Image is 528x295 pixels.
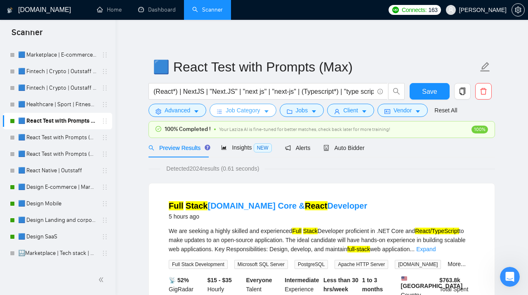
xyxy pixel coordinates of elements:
span: Save [422,86,437,97]
button: userClientcaret-down [327,104,374,117]
mark: Stack [303,228,318,234]
b: $ 763.8k [439,277,460,283]
span: user [334,108,340,114]
button: idcardVendorcaret-down [377,104,428,117]
img: 🇺🇸 [401,276,407,281]
button: Save [410,83,450,100]
span: notification [285,145,291,151]
span: holder [101,250,108,257]
span: delete [476,88,491,95]
a: 🟦 Design SaaS [18,228,97,245]
a: searchScanner [192,6,223,13]
a: 🟦 Fintech | Crypto | Outstaff (Max - High Rates) [18,63,97,80]
span: NEW [254,143,272,152]
a: 🟦 Design E-commerce | Marketplace [18,179,97,195]
button: folderJobscaret-down [280,104,324,117]
span: Mariia [37,46,53,52]
a: 🟦 Fintech | Crypto | Outstaff (Mid Rates) [18,80,97,96]
span: из [DOMAIN_NAME] [53,46,106,52]
a: 🟦 React Test with Prompts (High) [18,129,97,146]
b: Intermediate [285,277,319,283]
div: Hey , [17,62,148,79]
button: Средство выбора GIF-файла [39,231,46,238]
div: Tooltip anchor [204,144,211,151]
span: Microsoft SQL Server [234,260,288,269]
span: 163 [428,5,437,14]
span: caret-down [361,108,367,114]
span: Vendor [394,106,412,115]
a: 🟦 Design Landing and corporate [18,212,97,228]
span: Jobs [296,106,308,115]
span: Preview Results [148,145,208,151]
span: copy [455,88,470,95]
b: 1 to 3 months [362,277,383,293]
span: caret-down [264,108,269,114]
span: Full Stack Development [169,260,228,269]
a: Reset All [434,106,457,115]
span: area-chart [221,145,227,150]
a: setting [511,7,525,13]
mark: Full [292,228,302,234]
input: Search Freelance Jobs... [153,86,374,97]
iframe: Intercom live chat [500,267,520,287]
b: Everyone [246,277,272,283]
a: 🟦 React Test with Prompts (Mid Rates) [18,146,97,162]
span: robot [323,145,329,151]
span: check-circle [156,126,161,132]
span: Your Laziza AI is fine-tuned for better matches, check back later for more training! [219,126,390,132]
span: user [448,7,454,13]
div: Закрыть [145,3,160,18]
button: Средство выбора эмодзи [26,232,33,238]
img: Profile image for Mariia [17,43,30,56]
input: Scanner name... [153,57,478,77]
button: go back [5,3,21,19]
span: search [389,88,404,95]
a: dashboardDashboard [138,6,176,13]
span: caret-down [415,108,421,114]
p: Был в сети 30 мин назад [40,10,111,19]
a: [EMAIL_ADDRESS][PERSON_NAME][PERSON_NAME][DOMAIN_NAME] [17,63,129,78]
b: Less than 30 hrs/week [323,277,358,293]
b: $15 - $35 [207,277,232,283]
span: holder [101,167,108,174]
a: 🟦 React Test with Prompts (Max) [18,113,97,129]
span: search [148,145,154,151]
img: logo [7,4,13,17]
a: 🟦 Design Mobile [18,195,97,212]
span: holder [101,118,108,124]
span: caret-down [311,108,317,114]
span: idcard [384,108,390,114]
button: barsJob Categorycaret-down [210,104,276,117]
span: holder [101,151,108,157]
div: Profile image for MariiaMariiaиз [DOMAIN_NAME]Hey[EMAIL_ADDRESS][PERSON_NAME][PERSON_NAME][DOMAIN... [7,32,158,107]
div: Mariia говорит… [7,32,158,117]
a: 🟦 Marketplace | E-commerce | Outstaff [18,47,97,63]
mark: React [305,201,327,210]
span: holder [101,184,108,190]
div: 5 hours ago [169,212,367,221]
span: holder [101,85,108,91]
div: We are seeking a highly skilled and experienced Developer proficient in .NET Core and to make upd... [169,226,475,254]
span: Alerts [285,145,311,151]
a: homeHome [97,6,122,13]
h1: Mariia [40,4,60,10]
img: Profile image for Mariia [24,5,37,18]
span: info-circle [377,89,383,94]
span: Scanner [5,26,49,44]
button: Добавить вложение [13,231,19,238]
button: settingAdvancedcaret-down [148,104,206,117]
span: 100% [471,126,488,133]
button: setting [511,3,525,17]
a: Expand [416,246,436,252]
a: 🟦 Healthcare | Sport | Fitness | Outstaff [18,96,97,113]
span: holder [101,217,108,224]
span: holder [101,233,108,240]
span: Auto Bidder [323,145,364,151]
span: folder [287,108,292,114]
span: Detected 2024 results (0.61 seconds) [160,164,265,173]
span: caret-down [193,108,199,114]
span: bars [217,108,222,114]
span: edit [480,62,490,72]
span: Connects: [402,5,427,14]
span: holder [101,101,108,108]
